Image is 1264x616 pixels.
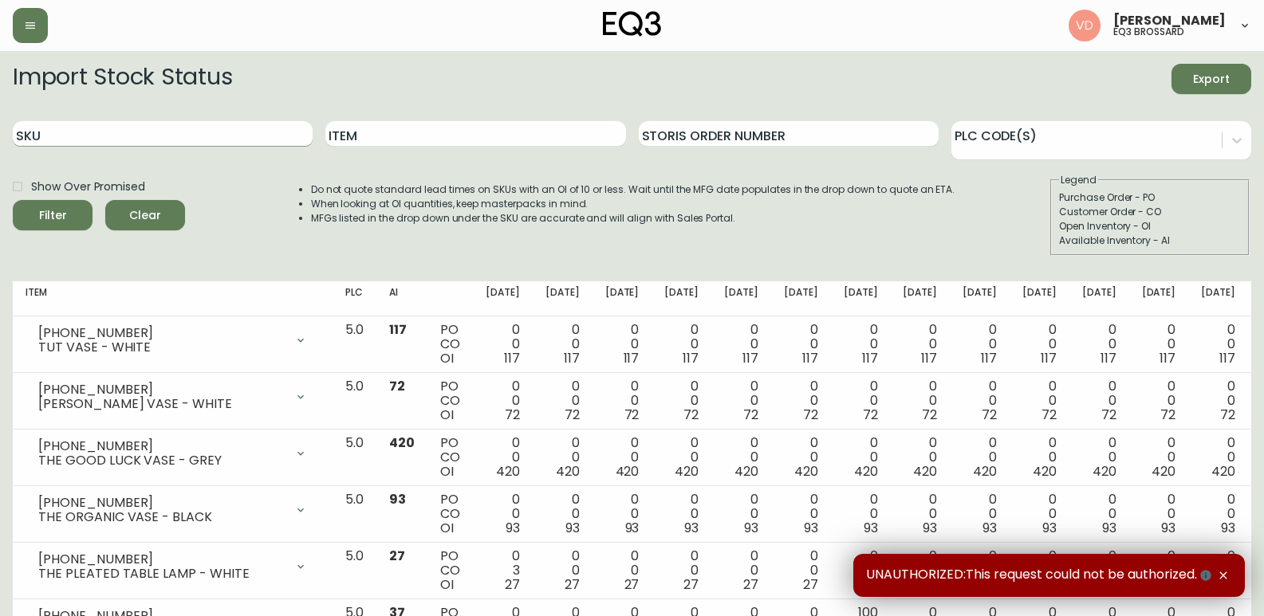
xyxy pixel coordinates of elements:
[564,349,580,367] span: 117
[38,453,285,468] div: THE GOOD LUCK VASE - GREY
[982,519,997,537] span: 93
[1171,64,1251,94] button: Export
[333,281,376,316] th: PLC
[486,549,520,592] div: 0 3
[593,281,652,316] th: [DATE]
[473,281,533,316] th: [DATE]
[605,492,640,536] div: 0 0
[1033,462,1057,481] span: 420
[605,436,640,479] div: 0 0
[863,406,878,424] span: 72
[440,436,460,479] div: PO CO
[831,281,891,316] th: [DATE]
[1142,549,1176,592] div: 0 0
[13,200,93,230] button: Filter
[684,519,699,537] span: 93
[38,496,285,510] div: [PHONE_NUMBER]
[31,179,145,195] span: Show Over Promised
[963,379,997,422] div: 0 0
[616,462,640,481] span: 420
[803,406,818,424] span: 72
[973,462,997,481] span: 420
[565,519,580,537] span: 93
[1082,436,1116,479] div: 0 0
[624,349,640,367] span: 117
[664,436,699,479] div: 0 0
[1069,281,1129,316] th: [DATE]
[804,519,818,537] span: 93
[664,549,699,592] div: 0 0
[1059,173,1098,187] legend: Legend
[711,281,771,316] th: [DATE]
[982,406,997,424] span: 72
[603,11,662,37] img: logo
[963,323,997,366] div: 0 0
[333,430,376,486] td: 5.0
[913,462,937,481] span: 420
[38,510,285,524] div: THE ORGANIC VASE - BLACK
[38,552,285,567] div: [PHONE_NUMBER]
[440,462,454,481] span: OI
[376,281,427,316] th: AI
[1201,492,1235,536] div: 0 0
[389,490,406,508] span: 93
[545,323,580,366] div: 0 0
[26,492,320,528] div: [PHONE_NUMBER]THE ORGANIC VASE - BLACK
[1022,323,1057,366] div: 0 0
[963,436,997,479] div: 0 0
[724,436,758,479] div: 0 0
[545,549,580,592] div: 0 0
[440,492,460,536] div: PO CO
[862,349,878,367] span: 117
[440,379,460,422] div: PO CO
[1142,323,1176,366] div: 0 0
[440,575,454,594] span: OI
[903,323,937,366] div: 0 0
[844,492,878,536] div: 0 0
[784,492,818,536] div: 0 0
[440,549,460,592] div: PO CO
[1160,349,1175,367] span: 117
[311,211,955,226] li: MFGs listed in the drop down under the SKU are accurate and will align with Sales Portal.
[440,519,454,537] span: OI
[545,379,580,422] div: 0 0
[803,575,818,594] span: 27
[963,492,997,536] div: 0 0
[1184,69,1238,89] span: Export
[624,406,640,424] span: 72
[1152,462,1175,481] span: 420
[664,323,699,366] div: 0 0
[13,281,333,316] th: Item
[1010,281,1069,316] th: [DATE]
[486,436,520,479] div: 0 0
[605,379,640,422] div: 0 0
[1160,406,1175,424] span: 72
[26,379,320,414] div: [PHONE_NUMBER][PERSON_NAME] VASE - WHITE
[1042,519,1057,537] span: 93
[504,349,520,367] span: 117
[675,462,699,481] span: 420
[311,182,955,197] li: Do not quote standard lead times on SKUs with an OI of 10 or less. Wait until the MFG date popula...
[486,323,520,366] div: 0 0
[784,323,818,366] div: 0 0
[743,406,758,424] span: 72
[923,519,937,537] span: 93
[724,379,758,422] div: 0 0
[38,567,285,581] div: THE PLEATED TABLE LAMP - WHITE
[784,549,818,592] div: 0 0
[844,379,878,422] div: 0 0
[440,349,454,367] span: OI
[333,373,376,430] td: 5.0
[38,326,285,340] div: [PHONE_NUMBER]
[724,549,758,592] div: 0 0
[486,379,520,422] div: 0 0
[311,197,955,211] li: When looking at OI quantities, keep masterpacks in mind.
[1113,14,1226,27] span: [PERSON_NAME]
[333,486,376,543] td: 5.0
[38,340,285,355] div: TUT VASE - WHITE
[802,349,818,367] span: 117
[506,519,520,537] span: 93
[1082,379,1116,422] div: 0 0
[1221,519,1235,537] span: 93
[784,436,818,479] div: 0 0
